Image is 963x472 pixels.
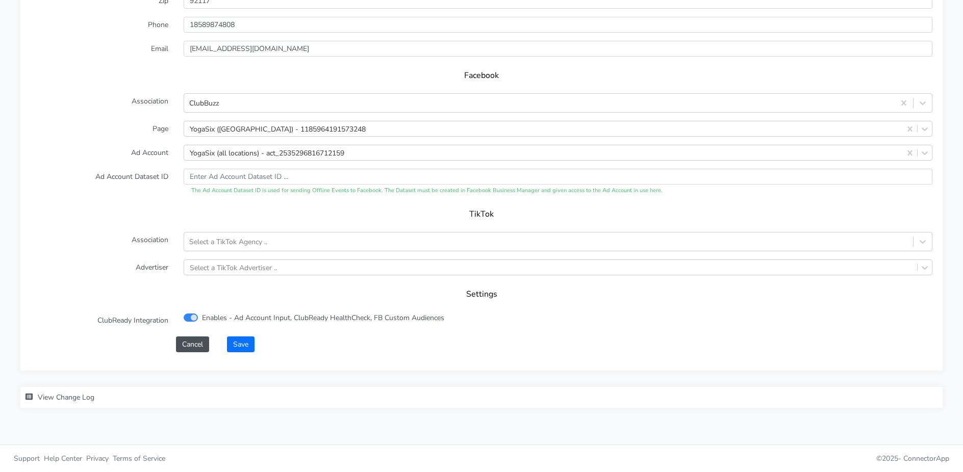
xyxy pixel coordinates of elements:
div: Select a TikTok Agency .. [189,237,267,247]
input: Enter phone ... [184,17,932,33]
div: YogaSix ([GEOGRAPHIC_DATA]) - 1185964191573248 [190,123,366,134]
label: Ad Account [23,145,176,161]
div: YogaSix (all locations) - act_2535296816712159 [190,147,344,158]
div: Select a TikTok Advertiser .. [190,262,277,273]
span: Help Center [44,454,82,463]
label: Advertiser [23,259,176,275]
input: Enter Ad Account Dataset ID ... [184,169,932,185]
label: Page [23,121,176,137]
p: © 2025 - [489,453,949,464]
span: ConnectorApp [903,454,949,463]
label: Ad Account Dataset ID [23,169,176,195]
div: The Ad Account Dataset ID is used for sending Offline Events to Facebook. The Dataset must be cre... [184,187,932,195]
h5: Facebook [41,71,922,81]
button: Cancel [176,336,209,352]
input: Enter Email ... [184,41,932,57]
span: Privacy [86,454,109,463]
h5: Settings [41,290,922,299]
h5: TikTok [41,209,922,219]
label: Enables - Ad Account Input, ClubReady HealthCheck, FB Custom Audiences [202,312,444,323]
label: Association [23,232,176,251]
span: Support [14,454,40,463]
label: ClubReady Integration [23,312,176,328]
span: View Change Log [38,392,94,402]
label: Association [23,93,176,113]
div: ClubBuzz [189,98,219,109]
button: Save [227,336,255,352]
label: Email [23,41,176,57]
label: Phone [23,17,176,33]
span: Terms of Service [113,454,165,463]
